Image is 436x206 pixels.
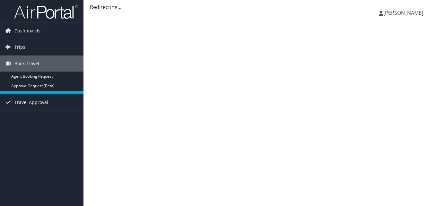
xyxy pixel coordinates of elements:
[14,39,25,55] span: Trips
[14,56,39,72] span: Book Travel
[379,3,430,22] a: [PERSON_NAME]
[14,23,40,39] span: Dashboards
[383,9,423,16] span: [PERSON_NAME]
[14,4,78,19] img: airportal-logo.png
[14,94,48,110] span: Travel Approval
[90,3,430,11] div: Redirecting...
